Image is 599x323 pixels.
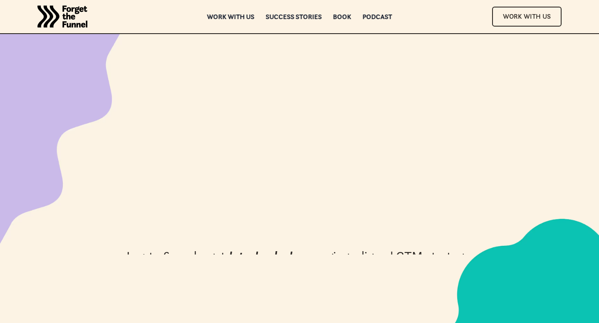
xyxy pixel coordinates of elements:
[123,248,476,281] div: In 4 to 6 weeks get messaging, aligned GTM strategy, and a to move forward with confidence.
[207,14,255,20] a: Work with us
[266,14,322,20] a: Success Stories
[363,14,392,20] a: Podcast
[225,248,292,264] em: data-backed
[492,7,562,26] a: Work With Us
[333,14,351,20] a: Book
